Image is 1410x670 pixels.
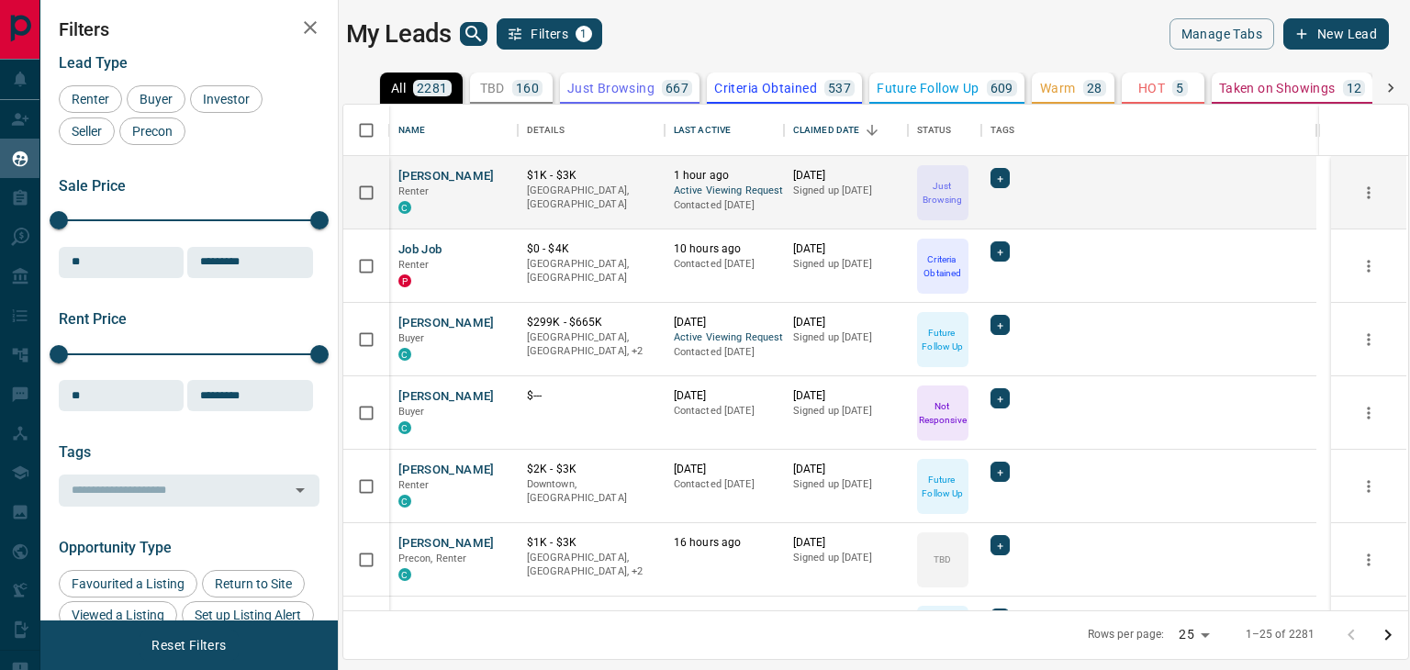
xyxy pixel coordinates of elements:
span: Renter [65,92,116,106]
p: Signed up [DATE] [793,330,899,345]
p: 609 [990,82,1013,95]
div: Precon [119,117,185,145]
p: 12 [1347,82,1362,95]
p: 537 [828,82,851,95]
span: Seller [65,124,108,139]
div: 25 [1171,621,1215,648]
p: Not Responsive [919,399,967,427]
div: Renter [59,85,122,113]
span: Sale Price [59,177,126,195]
span: Favourited a Listing [65,576,191,591]
span: + [997,242,1003,261]
span: Buyer [398,332,425,344]
div: Details [518,105,665,156]
span: Buyer [133,92,179,106]
p: Taken on Showings [1219,82,1336,95]
span: Viewed a Listing [65,608,171,622]
p: 10 hours ago [674,241,775,257]
p: Contacted [DATE] [674,198,775,213]
p: Contacted [DATE] [674,404,775,419]
button: Go to next page [1370,617,1406,653]
span: Active Viewing Request [674,330,775,346]
span: Return to Site [208,576,298,591]
p: Signed up [DATE] [793,184,899,198]
span: Tags [59,443,91,461]
button: New Lead [1283,18,1389,50]
p: [DATE] [793,315,899,330]
div: property.ca [398,274,411,287]
span: Renter [398,185,430,197]
span: Rent Price [59,310,127,328]
button: [PERSON_NAME] [398,535,495,553]
span: 1 [577,28,590,40]
p: Contacted [DATE] [674,257,775,272]
div: + [990,388,1010,408]
p: Signed up [DATE] [793,551,899,565]
p: Future Follow Up [877,82,979,95]
button: more [1355,252,1382,280]
span: Lead Type [59,54,128,72]
p: [GEOGRAPHIC_DATA], [GEOGRAPHIC_DATA] [527,184,655,212]
p: $299K - $665K [527,315,655,330]
p: [DATE] [793,168,899,184]
p: All [391,82,406,95]
p: 28 [1087,82,1102,95]
p: [DATE] [674,315,775,330]
p: Contacted [DATE] [674,477,775,492]
span: + [997,169,1003,187]
button: Open [287,477,313,503]
p: Criteria Obtained [714,82,817,95]
p: Toronto, Vaughan [527,551,655,579]
p: [DATE] [793,241,899,257]
p: York Crosstown, Toronto [527,330,655,359]
p: Downtown, [GEOGRAPHIC_DATA] [527,477,655,506]
span: Renter [398,259,430,271]
span: Buyer [398,406,425,418]
p: $479K - $650K [527,609,655,624]
p: [GEOGRAPHIC_DATA], [GEOGRAPHIC_DATA] [527,257,655,285]
span: Set up Listing Alert [188,608,308,622]
p: Just Browsing [919,179,967,207]
p: $--- [527,388,655,404]
div: condos.ca [398,348,411,361]
p: 1–25 of 2281 [1246,627,1315,642]
div: Seller [59,117,115,145]
div: Buyer [127,85,185,113]
div: Status [908,105,981,156]
div: Investor [190,85,263,113]
p: [DATE] [793,388,899,404]
button: Manage Tabs [1169,18,1274,50]
button: Reset Filters [140,630,238,661]
button: more [1355,399,1382,427]
p: Rows per page: [1088,627,1165,642]
p: [DATE] [674,462,775,477]
span: + [997,389,1003,408]
p: $0 - $4K [527,241,655,257]
div: Claimed Date [793,105,860,156]
p: $1K - $3K [527,535,655,551]
p: Signed up [DATE] [793,404,899,419]
span: + [997,316,1003,334]
p: $2K - $3K [527,462,655,477]
p: TBD [934,553,951,566]
div: Set up Listing Alert [182,601,314,629]
button: search button [460,22,487,46]
div: + [990,609,1010,629]
div: Tags [990,105,1015,156]
button: [PERSON_NAME] [398,168,495,185]
div: + [990,462,1010,482]
div: Name [398,105,426,156]
div: + [990,315,1010,335]
span: + [997,536,1003,554]
button: more [1355,326,1382,353]
p: Future Follow Up [919,326,967,353]
p: [DATE] [793,535,899,551]
div: Name [389,105,518,156]
div: + [990,241,1010,262]
p: Warm [1040,82,1076,95]
p: Criteria Obtained [919,252,967,280]
div: condos.ca [398,201,411,214]
p: $1K - $3K [527,168,655,184]
div: + [990,168,1010,188]
div: condos.ca [398,568,411,581]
